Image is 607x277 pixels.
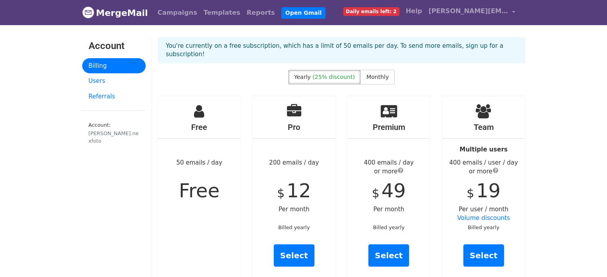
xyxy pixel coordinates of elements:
[340,3,403,19] a: Daily emails left: 2
[281,7,326,19] a: Open Gmail
[425,3,519,22] a: [PERSON_NAME][EMAIL_ADDRESS][DOMAIN_NAME]
[82,4,148,21] a: MergeMail
[373,224,405,230] small: Billed yearly
[348,158,431,176] div: 400 emails / day or more
[278,224,310,230] small: Billed yearly
[457,214,510,222] a: Volume discounts
[372,186,380,200] span: $
[294,74,311,80] span: Yearly
[287,179,311,202] span: 12
[460,146,508,153] strong: Multiple users
[179,179,219,202] span: Free
[154,5,200,21] a: Campaigns
[277,186,285,200] span: $
[468,224,499,230] small: Billed yearly
[82,58,146,74] a: Billing
[200,5,243,21] a: Templates
[403,3,425,19] a: Help
[274,244,314,267] a: Select
[567,239,607,277] div: 聊天小组件
[567,239,607,277] iframe: Chat Widget
[429,6,508,16] span: [PERSON_NAME][EMAIL_ADDRESS][DOMAIN_NAME]
[348,122,431,132] h4: Premium
[82,73,146,89] a: Users
[368,244,409,267] a: Select
[463,244,504,267] a: Select
[243,5,278,21] a: Reports
[89,40,139,52] h3: Account
[312,74,355,80] span: (25% discount)
[366,74,389,80] span: Monthly
[253,122,336,132] h4: Pro
[467,186,474,200] span: $
[343,7,399,16] span: Daily emails left: 2
[158,122,241,132] h4: Free
[82,89,146,104] a: Referrals
[442,122,525,132] h4: Team
[382,179,406,202] span: 49
[82,6,94,18] img: MergeMail logo
[442,158,525,176] div: 400 emails / user / day or more
[476,179,500,202] span: 19
[166,42,517,59] p: You're currently on a free subscription, which has a limit of 50 emails per day. To send more ema...
[89,130,139,145] div: [PERSON_NAME].nexfoto
[89,122,139,145] small: Account:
